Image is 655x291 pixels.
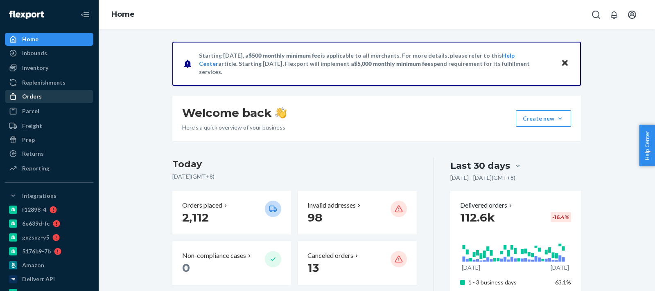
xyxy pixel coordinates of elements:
[22,122,42,130] div: Freight
[307,261,319,275] span: 13
[22,136,35,144] div: Prep
[172,191,291,235] button: Orders placed 2,112
[5,147,93,160] a: Returns
[624,7,640,23] button: Open account menu
[5,189,93,202] button: Integrations
[172,172,417,181] p: [DATE] ( GMT+8 )
[298,191,416,235] button: Invalid addresses 98
[5,133,93,146] a: Prep
[172,241,291,285] button: Non-compliance cases 0
[275,107,287,119] img: hand-wave emoji
[560,58,570,69] button: Close
[5,162,93,175] a: Reporting
[450,174,515,182] p: [DATE] - [DATE] ( GMT+8 )
[172,158,417,171] h3: Today
[182,210,209,224] span: 2,112
[77,7,93,23] button: Close Navigation
[22,261,44,269] div: Amazon
[5,203,93,216] a: f12898-4
[182,261,190,275] span: 0
[5,273,93,286] a: Deliverr API
[22,49,47,57] div: Inbounds
[182,201,222,210] p: Orders placed
[22,233,49,242] div: gnzsuz-v5
[5,259,93,272] a: Amazon
[111,10,135,19] a: Home
[462,264,480,272] p: [DATE]
[22,64,48,72] div: Inventory
[105,3,141,27] ol: breadcrumbs
[5,47,93,60] a: Inbounds
[5,105,93,118] a: Parcel
[5,245,93,258] a: 5176b9-7b
[5,33,93,46] a: Home
[298,241,416,285] button: Canceled orders 13
[22,107,39,115] div: Parcel
[555,279,571,286] span: 63.1%
[354,60,431,67] span: $5,000 monthly minimum fee
[551,264,569,272] p: [DATE]
[450,159,510,172] div: Last 30 days
[468,278,549,287] p: 1 - 3 business days
[5,119,93,132] a: Freight
[22,92,42,101] div: Orders
[182,105,287,120] h1: Welcome back
[307,251,353,260] p: Canceled orders
[639,125,655,166] button: Help Center
[22,150,44,158] div: Returns
[22,247,51,255] div: 5176b9-7b
[22,192,56,200] div: Integrations
[9,11,44,19] img: Flexport logo
[516,110,571,127] button: Create new
[5,61,93,74] a: Inventory
[460,210,495,224] span: 112.6k
[22,78,65,87] div: Replenishments
[22,164,50,172] div: Reporting
[5,76,93,89] a: Replenishments
[22,35,38,43] div: Home
[182,123,287,132] p: Here’s a quick overview of your business
[22,219,50,228] div: 6e639d-fc
[182,251,246,260] p: Non-compliance cases
[588,7,604,23] button: Open Search Box
[307,201,356,210] p: Invalid addresses
[5,231,93,244] a: gnzsuz-v5
[307,210,322,224] span: 98
[606,7,622,23] button: Open notifications
[22,275,55,283] div: Deliverr API
[22,206,46,214] div: f12898-4
[5,217,93,230] a: 6e639d-fc
[199,51,553,76] p: Starting [DATE], a is applicable to all merchants. For more details, please refer to this article...
[248,52,321,59] span: $500 monthly minimum fee
[5,90,93,103] a: Orders
[551,212,571,222] div: -16.4 %
[460,201,514,210] button: Delivered orders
